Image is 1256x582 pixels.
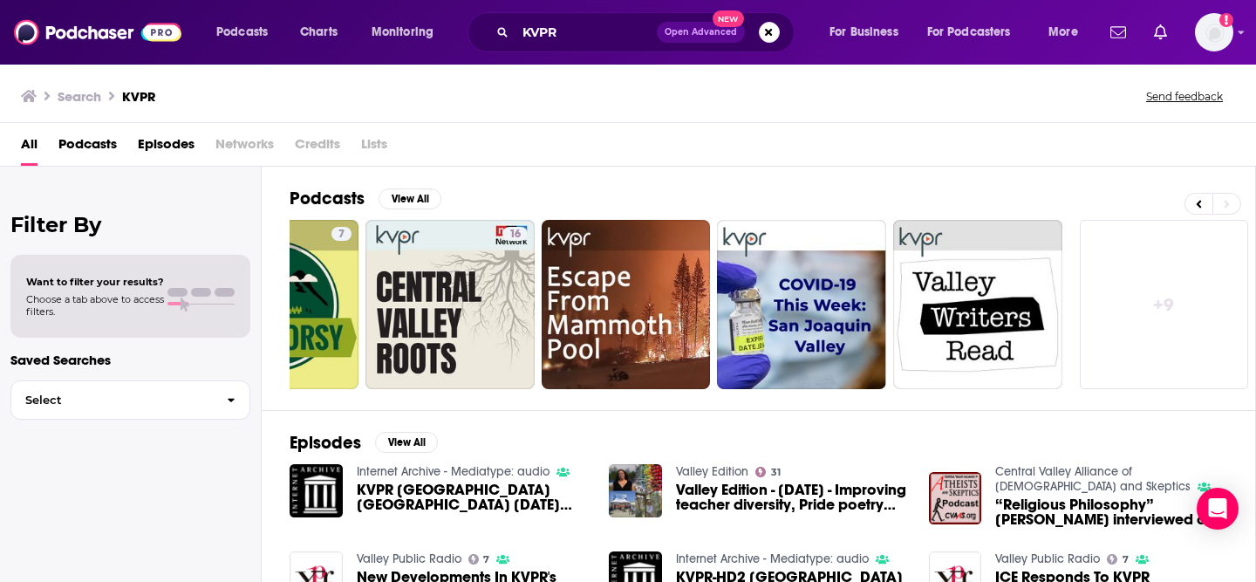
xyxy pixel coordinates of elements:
a: PodcastsView All [290,188,441,209]
img: Valley Edition - June 17, 2022 - Improving teacher diversity, Pride poetry and dance, plus some o... [609,464,662,517]
a: Internet Archive - Mediatype: audio [676,551,869,566]
button: Select [10,380,250,420]
button: View All [379,188,441,209]
span: Credits [295,130,340,166]
p: Saved Searches [10,352,250,368]
a: 7 [468,554,490,565]
a: All [21,130,38,166]
a: 16 [365,220,535,389]
button: open menu [204,18,290,46]
span: More [1048,20,1078,45]
a: Internet Archive - Mediatype: audio [357,464,549,479]
a: 7 [331,227,352,241]
img: Podchaser - Follow, Share and Rate Podcasts [14,16,181,49]
span: For Podcasters [927,20,1011,45]
a: 7 [1107,554,1129,565]
span: For Business [829,20,898,45]
button: View All [375,432,438,453]
a: Episodes [138,130,195,166]
span: Want to filter your results? [26,276,164,288]
h3: Search [58,88,101,105]
a: EpisodesView All [290,432,438,454]
img: “Religious Philosophy” Mark Boyd interviewed on KVPR [929,472,982,525]
span: Choose a tab above to access filters. [26,293,164,318]
a: “Religious Philosophy” Mark Boyd interviewed on KVPR [995,497,1227,527]
button: open menu [359,18,456,46]
div: Search podcasts, credits, & more... [484,12,811,52]
span: 31 [771,469,781,476]
button: Open AdvancedNew [657,22,745,43]
img: User Profile [1195,13,1233,51]
h2: Episodes [290,432,361,454]
button: open menu [1036,18,1100,46]
button: Show profile menu [1195,13,1233,51]
button: open menu [817,18,920,46]
a: Charts [289,18,348,46]
a: Valley Edition [676,464,748,479]
a: +9 [1080,220,1249,389]
span: Select [11,394,213,406]
img: KVPR Fresno CA 7/2/2025 1723 NPR Programs [290,464,343,517]
span: KVPR [GEOGRAPHIC_DATA] [GEOGRAPHIC_DATA] [DATE] 1723 NPR Programs [357,483,589,512]
span: “Religious Philosophy” [PERSON_NAME] interviewed on KVPR [995,497,1227,527]
span: 7 [483,556,489,564]
span: 7 [1123,556,1129,564]
span: Logged in as kkitamorn [1195,13,1233,51]
span: New [713,10,744,27]
a: 31 [755,467,781,477]
h2: Filter By [10,212,250,237]
input: Search podcasts, credits, & more... [515,18,657,46]
a: 16 [502,227,528,241]
a: Podcasts [58,130,117,166]
button: Send feedback [1141,89,1228,104]
span: Podcasts [216,20,268,45]
span: 16 [509,226,521,243]
span: Valley Edition - [DATE] - Improving teacher diversity, Pride poetry and dance, plus some of the K... [676,483,908,512]
a: Show notifications dropdown [1103,17,1133,47]
a: Valley Public Radio [357,551,461,566]
span: Monitoring [372,20,433,45]
svg: Add a profile image [1219,13,1233,27]
div: Open Intercom Messenger [1197,488,1239,530]
span: Networks [215,130,274,166]
a: Central Valley Alliance of Atheists and Skeptics [995,464,1191,494]
span: 7 [338,226,345,243]
h3: KVPR [122,88,155,105]
span: Charts [300,20,338,45]
a: KVPR Fresno CA 7/2/2025 1723 NPR Programs [357,483,589,512]
span: Lists [361,130,387,166]
a: Valley Edition - June 17, 2022 - Improving teacher diversity, Pride poetry and dance, plus some o... [676,483,908,512]
button: open menu [916,18,1036,46]
a: Valley Public Radio [995,551,1100,566]
h2: Podcasts [290,188,365,209]
a: Show notifications dropdown [1147,17,1174,47]
span: Open Advanced [665,28,737,37]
